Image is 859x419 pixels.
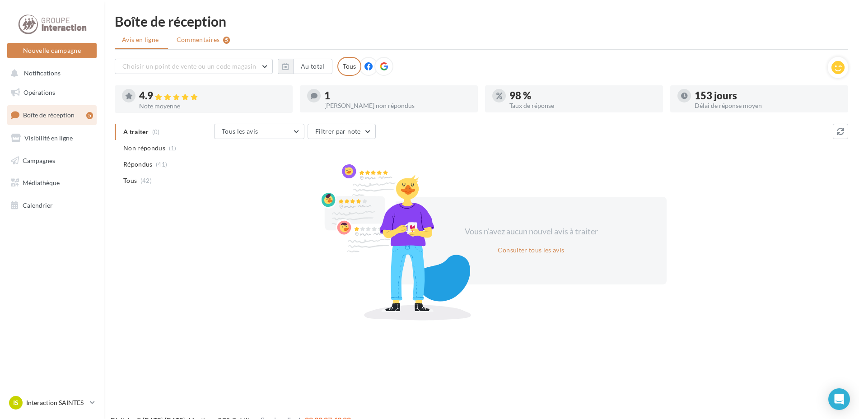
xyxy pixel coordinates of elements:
span: Choisir un point de vente ou un code magasin [122,62,256,70]
button: Nouvelle campagne [7,43,97,58]
span: Campagnes [23,156,55,164]
button: Au total [278,59,332,74]
a: Opérations [5,83,98,102]
a: Calendrier [5,196,98,215]
span: Opérations [23,88,55,96]
span: (41) [156,161,167,168]
span: Boîte de réception [23,111,75,119]
a: Campagnes [5,151,98,170]
span: IS [13,398,19,407]
span: Commentaires [177,35,220,44]
span: Répondus [123,160,153,169]
span: Calendrier [23,201,53,209]
div: Tous [337,57,361,76]
div: Vous n'avez aucun nouvel avis à traiter [453,226,609,237]
div: 5 [223,37,230,44]
span: Tous les avis [222,127,258,135]
span: (1) [169,144,177,152]
div: 98 % [509,91,656,101]
span: Visibilité en ligne [24,134,73,142]
div: 153 jours [695,91,841,101]
div: Note moyenne [139,103,285,109]
button: Tous les avis [214,124,304,139]
a: IS Interaction SAINTES [7,394,97,411]
span: Tous [123,176,137,185]
div: Taux de réponse [509,102,656,109]
div: Délai de réponse moyen [695,102,841,109]
div: [PERSON_NAME] non répondus [324,102,471,109]
a: Visibilité en ligne [5,129,98,148]
div: Boîte de réception [115,14,848,28]
a: Boîte de réception5 [5,105,98,125]
button: Consulter tous les avis [494,245,568,256]
span: Notifications [24,70,61,77]
button: Filtrer par note [308,124,376,139]
span: (42) [140,177,152,184]
div: 1 [324,91,471,101]
div: Open Intercom Messenger [828,388,850,410]
button: Au total [293,59,332,74]
a: Médiathèque [5,173,98,192]
div: 4.9 [139,91,285,101]
button: Choisir un point de vente ou un code magasin [115,59,273,74]
p: Interaction SAINTES [26,398,86,407]
span: Non répondus [123,144,165,153]
div: 5 [86,112,93,119]
span: Médiathèque [23,179,60,186]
